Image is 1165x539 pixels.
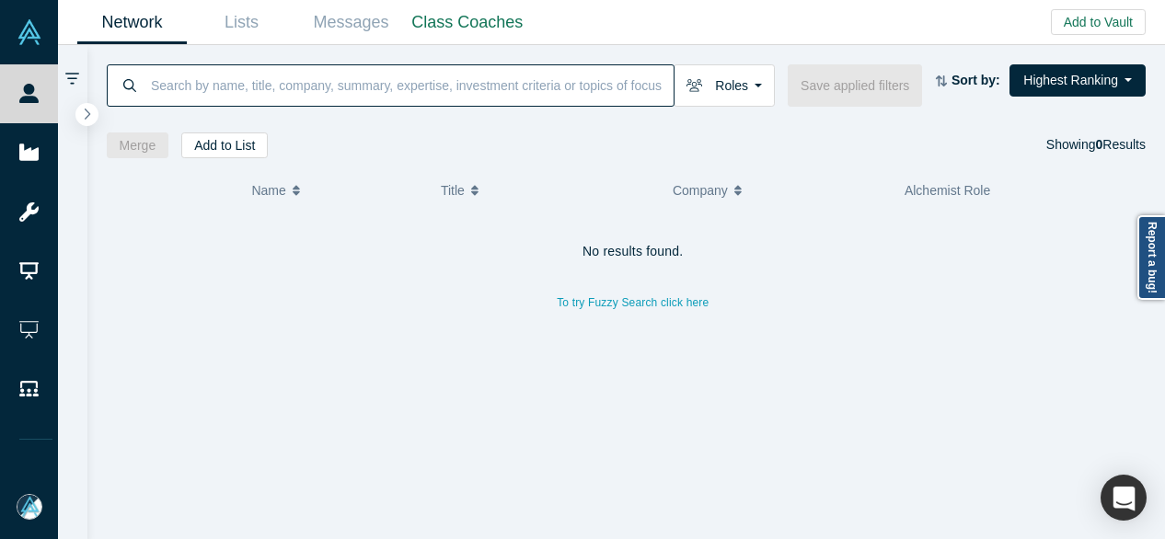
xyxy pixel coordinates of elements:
img: Alchemist Vault Logo [17,19,42,45]
button: Add to List [181,132,268,158]
button: Name [251,171,421,210]
a: Report a bug! [1137,215,1165,300]
strong: Sort by: [952,73,1000,87]
button: Merge [107,132,169,158]
button: Roles [674,64,775,107]
button: To try Fuzzy Search click here [544,291,721,315]
button: Add to Vault [1051,9,1146,35]
img: Mia Scott's Account [17,494,42,520]
button: Save applied filters [788,64,922,107]
span: Title [441,171,465,210]
a: Messages [296,1,406,44]
button: Company [673,171,885,210]
a: Lists [187,1,296,44]
button: Title [441,171,653,210]
span: Name [251,171,285,210]
a: Class Coaches [406,1,529,44]
span: Alchemist Role [905,183,990,198]
span: Company [673,171,728,210]
input: Search by name, title, company, summary, expertise, investment criteria or topics of focus [149,63,674,107]
a: Network [77,1,187,44]
span: Results [1096,137,1146,152]
h4: No results found. [107,244,1160,259]
button: Highest Ranking [1009,64,1146,97]
strong: 0 [1096,137,1103,152]
div: Showing [1046,132,1146,158]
